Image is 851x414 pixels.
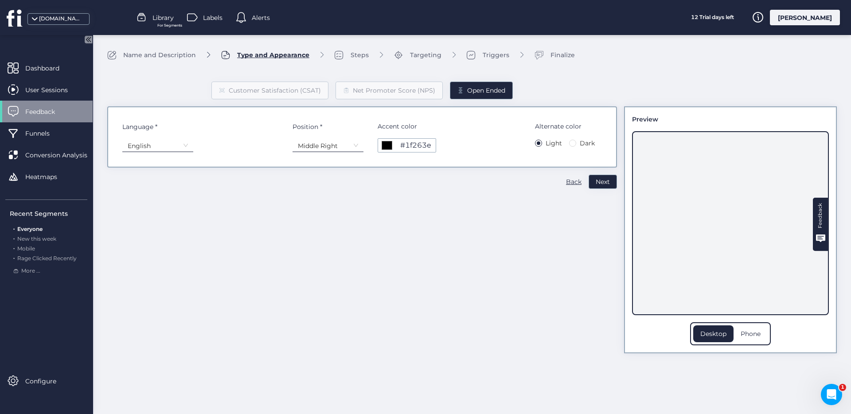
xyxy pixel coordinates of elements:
[679,10,746,25] div: 12 Trial days left
[237,50,309,60] div: Type and Appearance
[252,13,270,23] span: Alerts
[13,253,15,262] span: .
[25,129,63,138] span: Funnels
[123,50,196,60] div: Name and Description
[39,15,83,23] div: [DOMAIN_NAME]
[821,384,842,405] iframe: Intercom live chat
[596,177,610,187] span: Next
[351,50,369,60] div: Steps
[483,50,509,60] div: Triggers
[25,172,70,182] span: Heatmaps
[25,150,101,160] span: Conversion Analysis
[122,122,193,132] div: Language *
[157,23,182,28] span: For Segments
[353,86,435,95] div: Net Promoter Score (NPS)
[25,85,81,95] span: User Sessions
[632,114,829,124] div: Preview
[17,245,35,252] span: Mobile
[13,224,15,232] span: .
[815,203,826,228] div: Feedback
[25,107,68,117] span: Feedback
[10,209,87,219] div: Recent Segments
[400,143,431,148] div: #1f263e
[535,121,602,131] span: Alternate color
[542,138,566,148] span: Light
[467,86,505,95] div: Open Ended
[203,13,223,23] span: Labels
[25,376,70,386] span: Configure
[293,122,363,132] div: Position *
[25,63,73,73] span: Dashboard
[550,50,575,60] div: Finalize
[734,325,768,342] div: Phone
[13,243,15,252] span: .
[839,384,846,391] span: 1
[770,10,840,25] div: [PERSON_NAME]
[410,50,441,60] div: Targeting
[378,121,436,131] span: Accent color
[17,255,77,262] span: Rage Clicked Recently
[13,234,15,242] span: .
[152,13,174,23] span: Library
[576,138,598,148] span: Dark
[229,86,321,95] div: Customer Satisfaction (CSAT)
[17,235,56,242] span: New this week
[21,267,40,275] span: More ...
[589,175,617,189] button: Next
[693,325,734,342] div: Desktop
[17,226,43,232] span: Everyone
[566,177,582,187] div: Back
[128,139,188,152] nz-select-item: English
[298,139,358,152] nz-select-item: Middle Right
